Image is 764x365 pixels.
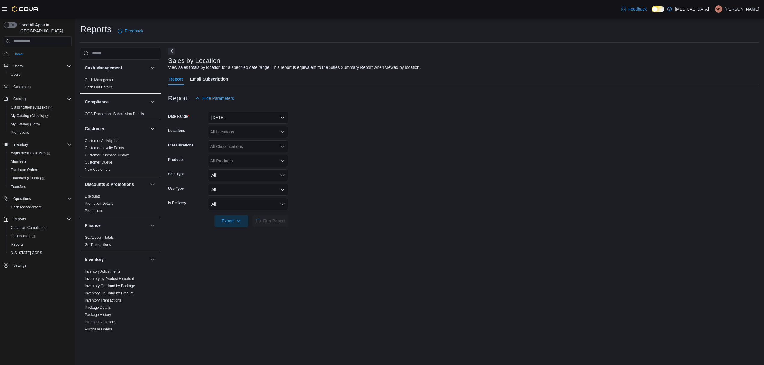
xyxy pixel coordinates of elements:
button: Open list of options [280,158,285,163]
span: My Catalog (Beta) [11,122,40,127]
a: Dashboards [6,232,74,240]
a: Canadian Compliance [8,224,49,231]
span: Reports [11,216,72,223]
span: Inventory On Hand by Package [85,284,135,288]
span: Inventory Transactions [85,298,121,303]
button: Finance [149,222,156,229]
button: Next [168,48,175,55]
h3: Customer [85,126,104,132]
span: Email Subscription [190,73,228,85]
span: Catalog [13,97,26,101]
div: Cash Management [80,76,161,93]
label: Products [168,157,184,162]
div: Inventory [80,268,161,350]
button: Customer [149,125,156,132]
a: Dashboards [8,232,37,240]
span: Feedback [125,28,143,34]
a: Customers [11,83,33,90]
span: Export [218,215,245,227]
span: Inventory [11,141,72,148]
span: Hide Parameters [202,95,234,101]
a: Transfers [8,183,28,190]
span: Users [11,72,20,77]
span: Transfers (Classic) [8,175,72,182]
a: Inventory On Hand by Package [85,284,135,288]
button: Catalog [1,95,74,103]
span: Purchase Orders [85,327,112,332]
span: Canadian Compliance [8,224,72,231]
span: My Catalog (Beta) [8,121,72,128]
h3: Compliance [85,99,109,105]
span: MS [716,5,721,13]
span: Load All Apps in [GEOGRAPHIC_DATA] [17,22,72,34]
span: Settings [11,261,72,269]
label: Date Range [168,114,189,119]
a: OCS Transaction Submission Details [85,112,144,116]
button: Transfers [6,182,74,191]
span: Package History [85,312,111,317]
span: Users [13,64,23,69]
span: Cash Management [8,204,72,211]
input: Dark Mode [652,6,664,12]
div: Finance [80,234,161,251]
h3: Sales by Location [168,57,220,64]
h3: Report [168,95,188,102]
button: Hide Parameters [193,92,236,104]
span: Settings [13,263,26,268]
span: Reports [11,242,23,247]
a: Reports [8,241,26,248]
a: Promotion Details [85,201,113,206]
button: Inventory [1,140,74,149]
a: Promotions [8,129,32,136]
a: Manifests [8,158,29,165]
a: Inventory On Hand by Product [85,291,133,295]
a: Promotions [85,209,103,213]
a: Customer Activity List [85,139,119,143]
button: Open list of options [280,130,285,134]
a: Settings [11,262,29,269]
div: Max Swan [715,5,722,13]
button: Canadian Compliance [6,223,74,232]
button: Finance [85,222,148,229]
button: Cash Management [85,65,148,71]
a: Home [11,51,25,58]
button: Cash Management [149,64,156,72]
a: Cash Management [85,78,115,82]
span: Adjustments (Classic) [11,151,50,155]
span: Report [169,73,183,85]
span: Promotions [8,129,72,136]
label: Classifications [168,143,194,148]
span: Transfers (Classic) [11,176,45,181]
span: Cash Management [11,205,41,210]
button: All [208,169,288,181]
button: Inventory [11,141,30,148]
h3: Discounts & Promotions [85,181,134,187]
button: Inventory [85,256,148,262]
span: Product Expirations [85,320,116,324]
p: [MEDICAL_DATA] [675,5,709,13]
a: Purchase Orders [8,166,41,173]
a: GL Transactions [85,243,111,247]
span: Transfers [8,183,72,190]
a: Adjustments (Classic) [6,149,74,157]
span: Loading [255,218,262,224]
div: Customer [80,137,161,176]
a: Discounts [85,194,101,198]
span: Inventory [13,142,28,147]
span: Customers [11,83,72,90]
button: [US_STATE] CCRS [6,249,74,257]
button: [DATE] [208,112,288,124]
button: Open list of options [280,144,285,149]
span: Catalog [11,95,72,103]
a: Feedback [115,25,146,37]
span: Purchase Orders [11,167,38,172]
h3: Inventory [85,256,104,262]
p: [PERSON_NAME] [725,5,759,13]
button: Manifests [6,157,74,166]
button: Users [11,63,25,70]
button: Discounts & Promotions [85,181,148,187]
